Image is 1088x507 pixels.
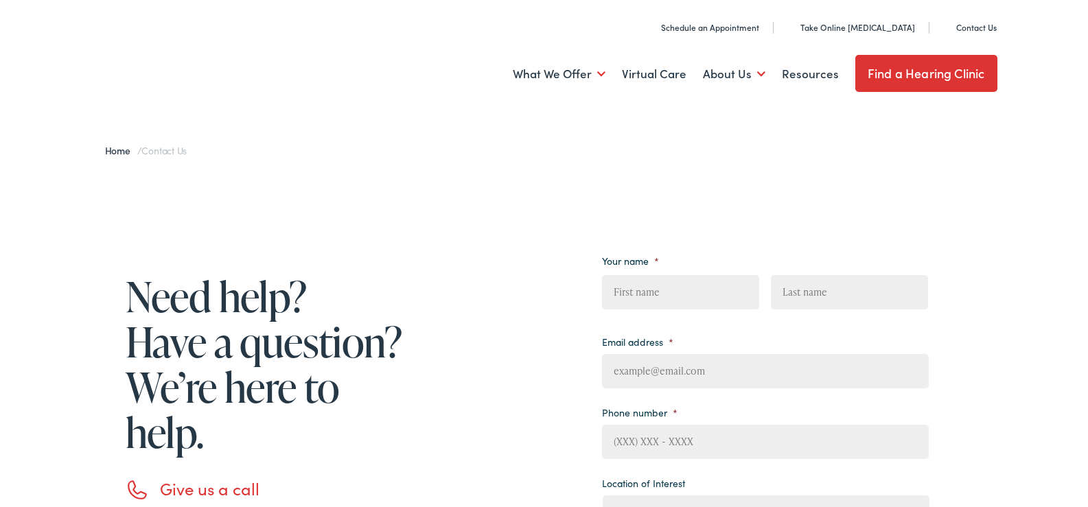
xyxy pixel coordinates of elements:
[646,21,656,34] img: utility icon
[602,335,673,348] label: Email address
[105,143,187,157] span: /
[941,21,997,33] a: Contact Us
[703,49,765,99] a: About Us
[785,21,795,34] img: utility icon
[941,21,951,34] img: utility icon
[513,49,605,99] a: What We Offer
[602,354,929,388] input: example@email.com
[646,21,759,33] a: Schedule an Appointment
[622,49,686,99] a: Virtual Care
[602,425,929,459] input: (XXX) XXX - XXXX
[141,143,187,157] span: Contact Us
[126,274,407,455] h1: Need help? Have a question? We’re here to help.
[602,275,759,309] input: First name
[855,55,997,92] a: Find a Hearing Clinic
[105,143,137,157] a: Home
[785,21,915,33] a: Take Online [MEDICAL_DATA]
[602,477,685,489] label: Location of Interest
[160,479,407,499] h3: Give us a call
[602,406,678,418] label: Phone number
[602,255,659,267] label: Your name
[771,275,928,309] input: Last name
[782,49,839,99] a: Resources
